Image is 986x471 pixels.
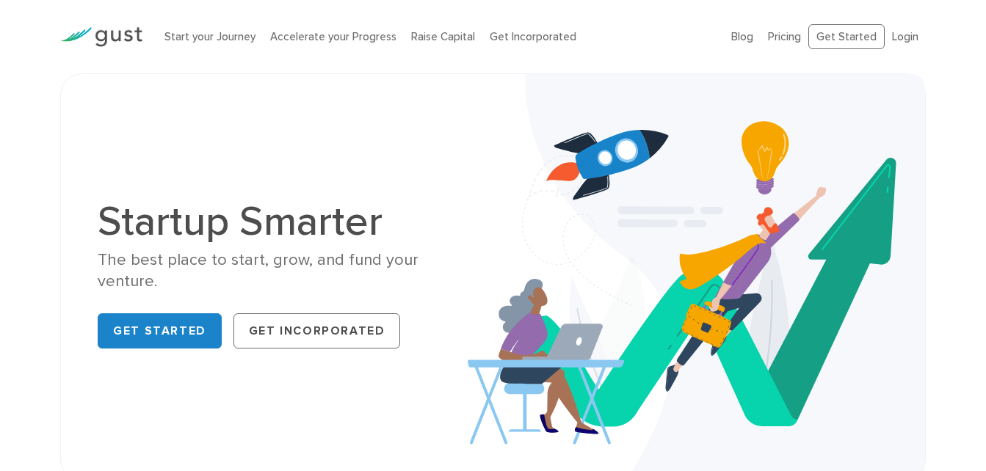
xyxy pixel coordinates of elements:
h1: Startup Smarter [98,201,482,242]
a: Raise Capital [411,30,475,43]
a: Accelerate your Progress [270,30,396,43]
img: Gust Logo [60,27,142,47]
a: Pricing [768,30,801,43]
a: Start your Journey [164,30,255,43]
a: Login [892,30,918,43]
a: Get Incorporated [490,30,576,43]
a: Get Incorporated [233,313,401,348]
a: Blog [731,30,753,43]
a: Get Started [808,24,885,50]
div: The best place to start, grow, and fund your venture. [98,249,482,293]
a: Get Started [98,313,222,348]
